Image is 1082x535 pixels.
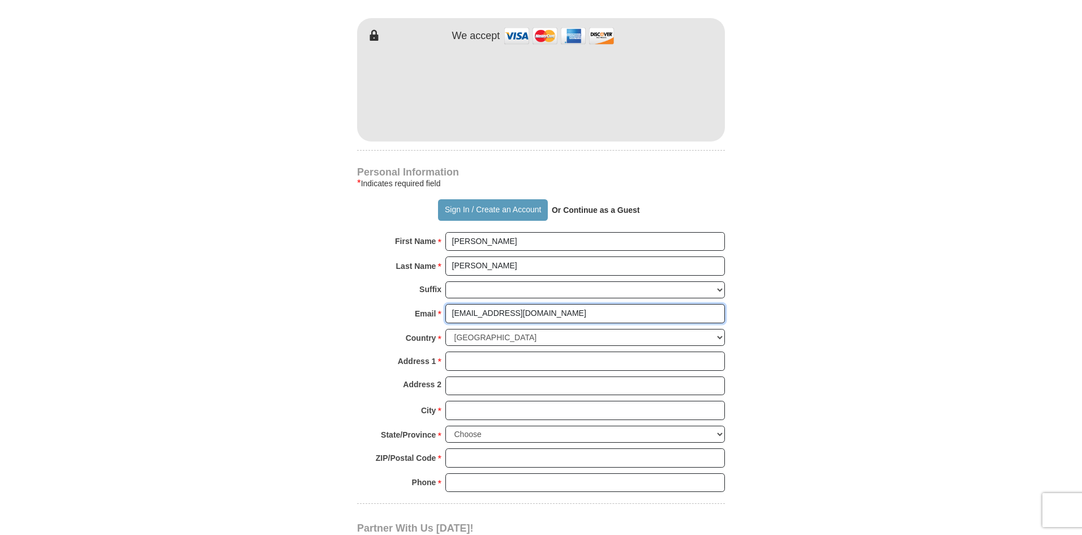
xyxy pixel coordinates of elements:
[406,330,436,346] strong: Country
[412,474,436,490] strong: Phone
[552,206,640,215] strong: Or Continue as a Guest
[403,376,441,392] strong: Address 2
[357,523,474,534] span: Partner With Us [DATE]!
[419,281,441,297] strong: Suffix
[396,258,436,274] strong: Last Name
[376,450,436,466] strong: ZIP/Postal Code
[357,168,725,177] h4: Personal Information
[395,233,436,249] strong: First Name
[452,30,500,42] h4: We accept
[398,353,436,369] strong: Address 1
[421,403,436,418] strong: City
[438,199,547,221] button: Sign In / Create an Account
[415,306,436,322] strong: Email
[503,24,616,48] img: credit cards accepted
[357,177,725,190] div: Indicates required field
[381,427,436,443] strong: State/Province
